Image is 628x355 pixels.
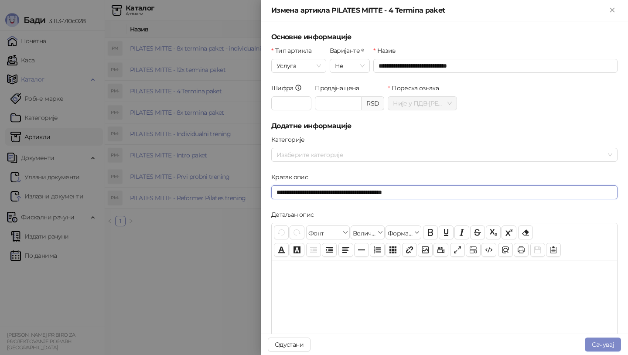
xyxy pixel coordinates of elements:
button: Преглед [498,243,513,257]
button: Боја позадине [290,243,304,257]
button: Поврати [274,225,289,239]
button: Листа [370,243,385,257]
button: Искошено [454,225,469,239]
button: Експонент [502,225,516,239]
button: Прикажи блокове [466,243,481,257]
button: Close [607,5,618,16]
button: Шаблон [546,243,561,257]
button: Подвучено [439,225,454,239]
button: Слика [418,243,433,257]
label: Назив [373,46,401,55]
button: Приказ преко целог екрана [450,243,465,257]
label: Пореска ознака [388,83,444,93]
button: Сачувај [585,338,621,352]
button: Величина [351,225,385,239]
label: Категорије [271,135,310,144]
button: Увлачење [322,243,337,257]
button: Поравнање [338,243,353,257]
button: Одустани [268,338,311,352]
input: Назив [373,59,618,73]
button: Индексирано [486,225,501,239]
input: Кратак опис [271,185,618,199]
span: Услуга [276,59,321,72]
button: Хоризонтална линија [354,243,369,257]
label: Детаљан опис [271,210,319,219]
button: Сачувај [530,243,545,257]
button: Приказ кода [481,243,496,257]
button: Формати [386,225,421,239]
button: Боја текста [274,243,289,257]
button: Подебљано [423,225,438,239]
div: RSD [362,96,384,110]
label: Тип артикла [271,46,317,55]
label: Шифра [271,83,307,93]
label: Кратак опис [271,172,313,182]
label: Варијанте [330,46,370,55]
button: Фонт [306,225,350,239]
label: Продајна цена [315,83,364,93]
button: Штампај [514,243,529,257]
button: Видео [433,243,448,257]
button: Понови [290,225,304,239]
button: Табела [386,243,400,257]
span: Не [335,59,365,72]
div: Измена артикла PILATES MITTE - 4 Termina paket [271,5,607,16]
span: Није у ПДВ - [PERSON_NAME] ( 0,00 %) [393,97,452,110]
button: Прецртано [470,225,485,239]
button: Веза [402,243,417,257]
button: Извлачење [306,243,321,257]
h5: Основне информације [271,32,618,42]
h5: Додатне информације [271,121,618,131]
button: Уклони формат [518,225,533,239]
